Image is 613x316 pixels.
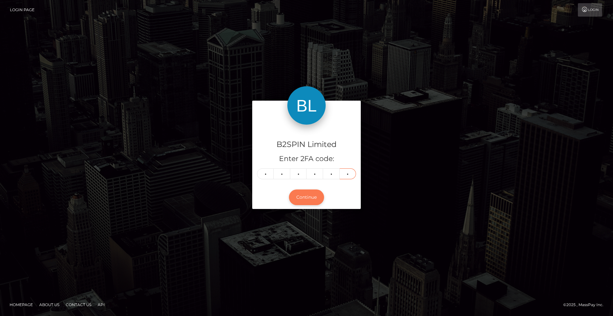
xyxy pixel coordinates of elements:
a: Login Page [10,3,34,17]
a: About Us [37,300,62,310]
img: B2SPIN Limited [287,86,326,125]
a: Contact Us [63,300,94,310]
a: API [95,300,107,310]
h5: Enter 2FA code: [257,154,356,164]
button: Continue [289,189,324,205]
div: © 2025 , MassPay Inc. [563,301,608,308]
a: Login [578,3,602,17]
a: Homepage [7,300,35,310]
h4: B2SPIN Limited [257,139,356,150]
